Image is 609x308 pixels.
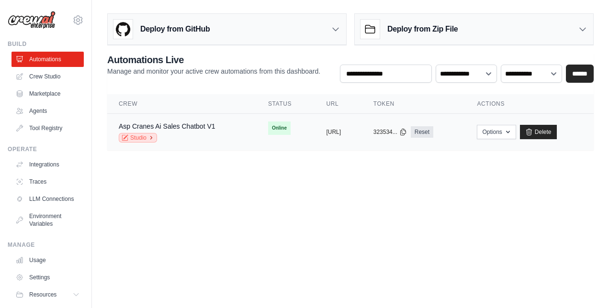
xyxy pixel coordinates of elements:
[465,94,594,114] th: Actions
[11,86,84,101] a: Marketplace
[315,94,361,114] th: URL
[29,291,56,298] span: Resources
[257,94,315,114] th: Status
[119,133,157,143] a: Studio
[387,23,458,35] h3: Deploy from Zip File
[8,241,84,249] div: Manage
[113,20,133,39] img: GitHub Logo
[107,94,257,114] th: Crew
[119,122,215,130] a: Asp Cranes Ai Sales Chatbot V1
[11,103,84,119] a: Agents
[477,125,516,139] button: Options
[11,253,84,268] a: Usage
[11,270,84,285] a: Settings
[8,40,84,48] div: Build
[11,121,84,136] a: Tool Registry
[11,287,84,302] button: Resources
[268,121,291,135] span: Online
[11,52,84,67] a: Automations
[140,23,210,35] h3: Deploy from GitHub
[362,94,466,114] th: Token
[373,128,407,136] button: 323534...
[11,157,84,172] a: Integrations
[8,145,84,153] div: Operate
[107,53,320,66] h2: Automations Live
[107,66,320,76] p: Manage and monitor your active crew automations from this dashboard.
[520,125,557,139] a: Delete
[11,69,84,84] a: Crew Studio
[8,11,56,29] img: Logo
[11,191,84,207] a: LLM Connections
[11,209,84,231] a: Environment Variables
[11,174,84,189] a: Traces
[411,126,433,138] a: Reset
